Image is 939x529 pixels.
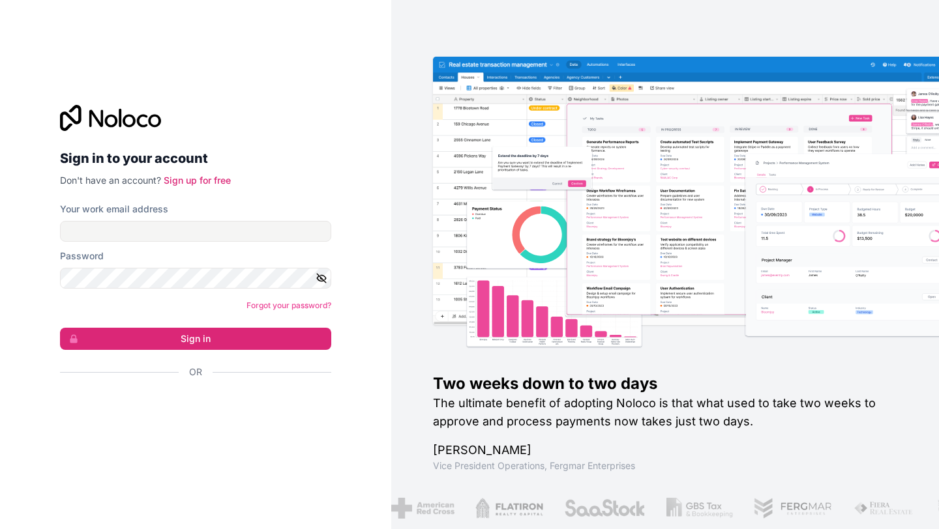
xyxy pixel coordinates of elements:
h2: The ultimate benefit of adopting Noloco is that what used to take two weeks to approve and proces... [433,394,897,431]
label: Your work email address [60,203,168,216]
a: Forgot your password? [246,300,331,310]
img: /assets/american-red-cross-BAupjrZR.png [391,498,454,519]
h1: Two weeks down to two days [433,373,897,394]
a: Sign up for free [164,175,231,186]
h2: Sign in to your account [60,147,331,170]
h1: [PERSON_NAME] [433,441,897,459]
img: /assets/fiera-fwj2N5v4.png [854,498,915,519]
iframe: Botón de Acceder con Google [53,393,327,422]
img: /assets/saastock-C6Zbiodz.png [563,498,646,519]
h1: Vice President Operations , Fergmar Enterprises [433,459,897,472]
button: Sign in [60,328,331,350]
img: /assets/fergmar-CudnrXN5.png [753,498,833,519]
img: /assets/gbstax-C-GtDUiK.png [666,498,732,519]
span: Don't have an account? [60,175,161,186]
input: Password [60,268,331,289]
input: Email address [60,221,331,242]
label: Password [60,250,104,263]
span: Or [189,365,202,379]
img: /assets/flatiron-C8eUkumj.png [475,498,543,519]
